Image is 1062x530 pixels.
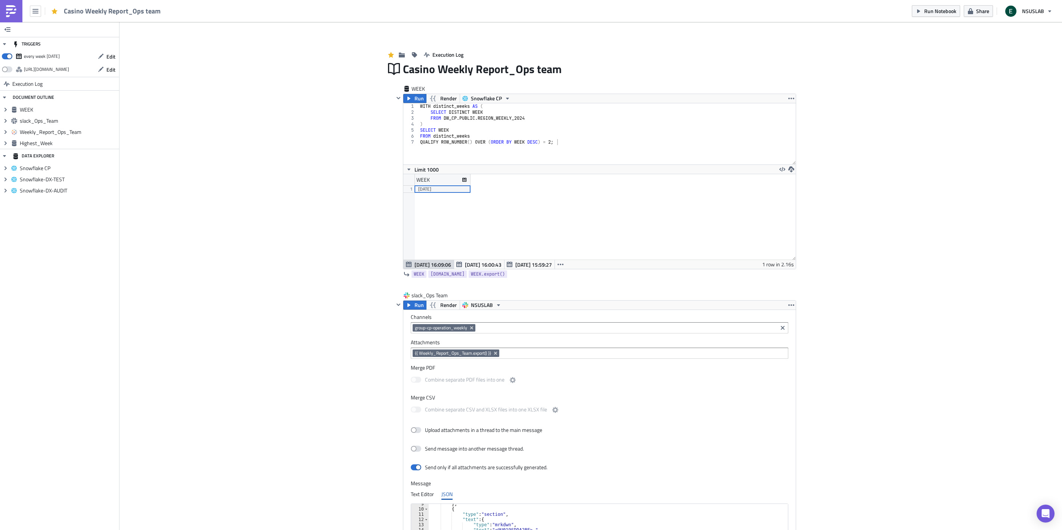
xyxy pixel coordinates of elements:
span: WEEK [20,106,117,113]
button: Run [403,301,426,310]
img: Avatar [1004,5,1017,18]
span: Edit [106,66,115,73]
span: [DATE] 16:09:06 [414,261,451,269]
button: [DATE] 15:59:27 [504,260,555,269]
a: WEEK.export() [469,270,507,278]
button: Snowflake CP [460,94,513,103]
div: 13 [411,522,429,527]
button: Limit 1000 [403,165,441,174]
div: DOCUMENT OUTLINE [13,91,54,104]
span: Snowflake-DX-AUDIT [20,187,117,194]
span: Snowflake CP [471,94,502,103]
label: Send message into another message thread. [411,445,525,452]
div: 9 [411,501,429,507]
span: Edit [106,53,115,60]
button: NSUSLAB [460,301,504,310]
span: slack_Ops Team [412,292,448,299]
label: Merge PDF [411,364,788,371]
button: Run Notebook [912,5,960,17]
img: PushMetrics [5,5,17,17]
div: TRIGGERS [13,37,41,51]
div: WEEK [416,174,430,185]
div: Send only if all attachments are successfully generated. [425,464,547,471]
span: NSUSLAB [471,301,493,310]
span: Limit 1000 [414,166,439,173]
div: 5 [403,127,419,133]
button: Edit [94,51,119,62]
span: {{ Weekly_Report_Ops_Team.export() }} [415,350,491,356]
span: group-cp-operation_weekly [415,325,467,331]
button: [DATE] 16:09:06 [403,260,454,269]
span: WEEK [412,85,441,92]
div: 6 [403,133,419,139]
div: 3 [403,115,419,121]
div: 7 [403,139,419,145]
div: Text Editor [411,489,434,500]
span: Run [414,301,424,310]
div: https://pushmetrics.io/api/v1/report/pqLvXREoza/webhook?token=b76856bccc584202b3003ab56c30ce15 [24,64,69,75]
span: Casino Weekly Report_Ops team [64,7,161,15]
span: Weekly_Report_Ops_Team [20,129,117,135]
button: Hide content [394,300,403,309]
div: every week on Monday [24,51,60,62]
span: Render [440,301,457,310]
span: Casino Weekly Report_Ops team [403,62,562,76]
span: Render [440,94,457,103]
button: Edit [94,64,119,75]
span: Snowflake-DX-TEST [20,176,117,183]
div: 12 [411,517,429,522]
span: Snowflake CP [20,165,117,172]
label: Channels [411,314,788,320]
div: 1 [403,103,419,109]
span: Share [976,7,989,15]
label: Combine separate PDF files into one [411,376,517,385]
label: Upload attachments in a thread to the main message [411,427,542,433]
button: Share [964,5,993,17]
button: NSUSLAB [1001,3,1056,19]
span: Execution Log [12,77,43,91]
button: Clear selected items [778,323,787,332]
button: Hide content [394,94,403,103]
button: Remove Tag [469,324,475,332]
span: [DATE] 16:00:43 [465,261,501,269]
div: JSON [441,489,453,500]
span: [DATE] 15:59:27 [515,261,552,269]
span: Highest_Week [20,140,117,147]
button: Combine separate PDF files into one [508,376,517,385]
div: DATA EXPLORER [13,149,54,163]
a: [DOMAIN_NAME] [428,270,467,278]
div: [DATE] [418,185,467,193]
div: 4 [403,121,419,127]
a: WEEK [412,270,426,278]
label: Combine separate CSV and XLSX files into one XLSX file [411,405,560,415]
span: Execution Log [432,51,463,59]
span: Run [414,94,424,103]
button: Combine separate CSV and XLSX files into one XLSX file [551,405,560,414]
button: Run [403,94,426,103]
label: Attachments [411,339,788,346]
button: Render [426,301,460,310]
label: Message [411,480,788,487]
button: Remove Tag [493,349,499,357]
div: Open Intercom Messenger [1037,505,1055,523]
span: Run Notebook [924,7,956,15]
div: 11 [411,512,429,517]
div: 1 row in 2.16s [762,260,794,269]
button: [DATE] 16:00:43 [454,260,504,269]
span: WEEK [414,270,424,278]
label: Merge CSV [411,394,788,401]
div: 10 [411,507,429,512]
span: NSUSLAB [1022,7,1044,15]
button: Render [426,94,460,103]
span: [DOMAIN_NAME] [431,270,465,278]
span: WEEK.export() [471,270,505,278]
div: 2 [403,109,419,115]
button: Execution Log [420,49,467,60]
span: slack_Ops_Team [20,117,117,124]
